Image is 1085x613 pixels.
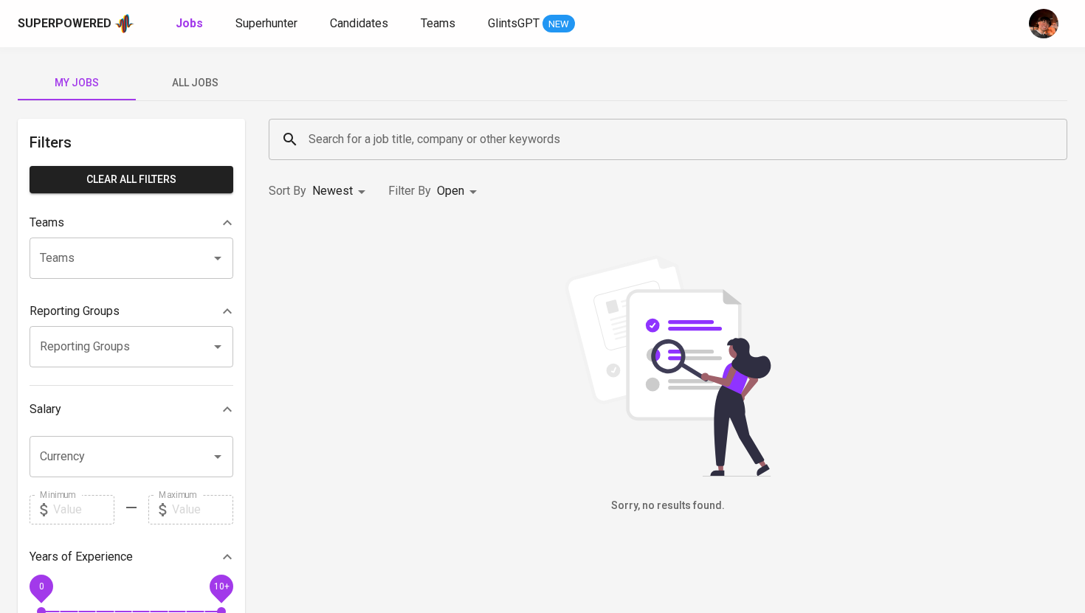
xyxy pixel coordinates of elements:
[18,15,111,32] div: Superpowered
[557,255,779,477] img: file_searching.svg
[421,15,458,33] a: Teams
[437,178,482,205] div: Open
[213,581,229,591] span: 10+
[312,182,353,200] p: Newest
[30,214,64,232] p: Teams
[172,495,233,524] input: Value
[488,15,575,33] a: GlintsGPT NEW
[30,166,233,193] button: Clear All filters
[269,498,1067,514] h6: Sorry, no results found.
[30,297,233,326] div: Reporting Groups
[176,16,203,30] b: Jobs
[30,208,233,238] div: Teams
[488,16,540,30] span: GlintsGPT
[330,15,391,33] a: Candidates
[176,15,206,33] a: Jobs
[235,16,297,30] span: Superhunter
[30,542,233,572] div: Years of Experience
[30,548,133,566] p: Years of Experience
[207,336,228,357] button: Open
[421,16,455,30] span: Teams
[235,15,300,33] a: Superhunter
[38,581,44,591] span: 0
[41,170,221,189] span: Clear All filters
[1029,9,1058,38] img: diemas@glints.com
[542,17,575,32] span: NEW
[437,184,464,198] span: Open
[27,74,127,92] span: My Jobs
[30,131,233,154] h6: Filters
[30,302,120,320] p: Reporting Groups
[18,13,134,35] a: Superpoweredapp logo
[30,395,233,424] div: Salary
[207,248,228,269] button: Open
[114,13,134,35] img: app logo
[145,74,245,92] span: All Jobs
[312,178,371,205] div: Newest
[207,446,228,467] button: Open
[330,16,388,30] span: Candidates
[53,495,114,524] input: Value
[269,182,306,200] p: Sort By
[388,182,431,200] p: Filter By
[30,401,61,418] p: Salary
